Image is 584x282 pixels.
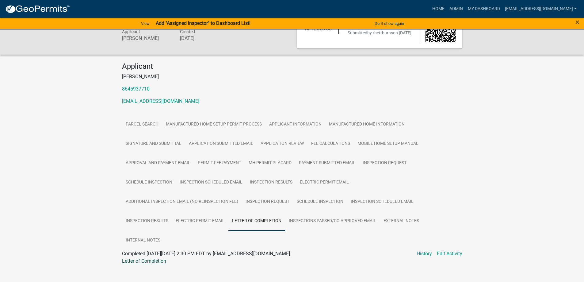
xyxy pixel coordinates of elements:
[122,134,185,154] a: Signature and Submittal
[122,115,162,134] a: Parcel search
[354,134,422,154] a: Mobile Home Setup Manual
[380,211,423,231] a: External Notes
[156,20,250,26] strong: Add "Assigned Inspector" to Dashboard List!
[417,250,432,257] a: History
[502,3,579,15] a: [EMAIL_ADDRESS][DOMAIN_NAME]
[122,211,172,231] a: Inspection Results
[122,173,176,192] a: Schedule Inspection
[307,134,354,154] a: Fee Calculations
[122,86,150,92] a: 8645937710
[122,62,462,71] h4: Applicant
[295,153,359,173] a: Payment Submitted Email
[139,18,152,29] a: View
[285,211,380,231] a: Inspections Passed/CO Approved Email
[348,30,411,35] span: Submitted on [DATE]
[257,134,307,154] a: Application Review
[447,3,465,15] a: Admin
[246,173,296,192] a: Inspection Results
[242,192,293,212] a: Inspection Request
[122,251,290,257] span: Completed [DATE][DATE] 2:30 PM EDT by [EMAIL_ADDRESS][DOMAIN_NAME]
[347,192,417,212] a: Inspection Scheduled Email
[180,35,229,41] h6: [DATE]
[185,134,257,154] a: Application Submitted Email
[122,98,199,104] a: [EMAIL_ADDRESS][DOMAIN_NAME]
[296,173,353,192] a: Electric Permit Email
[122,73,462,80] p: [PERSON_NAME]
[325,115,408,134] a: Manufactured Home Information
[372,18,407,29] button: Don't show again
[122,153,194,173] a: Approval and Payment Email
[194,153,245,173] a: Permit Fee Payment
[176,173,246,192] a: Inspection Scheduled Email
[122,35,171,41] h6: [PERSON_NAME]
[122,258,166,264] a: Letter of Completion
[465,3,502,15] a: My Dashboard
[122,231,164,250] a: Internal Notes
[162,115,265,134] a: Manufactured Home Setup Permit Process
[228,211,285,231] a: Letter of Completion
[172,211,228,231] a: Electric Permit Email
[575,18,579,26] button: Close
[122,29,140,34] span: Applicant
[245,153,295,173] a: MH Permit Placard
[180,29,195,34] span: Created
[265,115,325,134] a: Applicant Information
[122,192,242,212] a: Additional Inspection Email (No Reinspection Fee)
[575,18,579,26] span: ×
[437,250,462,257] a: Edit Activity
[359,153,410,173] a: Inspection Request
[430,3,447,15] a: Home
[367,30,393,35] span: by rhettburns
[293,192,347,212] a: Schedule Inspection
